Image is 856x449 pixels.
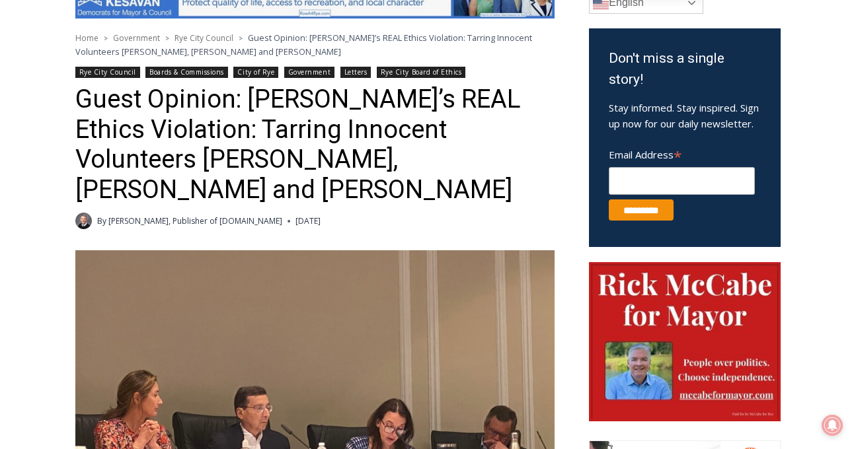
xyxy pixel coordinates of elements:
a: Government [284,67,334,78]
a: Intern @ [DOMAIN_NAME] [318,128,641,164]
a: Home [75,32,98,44]
span: > [165,34,169,43]
div: 6 [154,112,160,125]
span: Intern @ [DOMAIN_NAME] [346,131,613,161]
span: > [239,34,243,43]
div: 2 [138,112,144,125]
a: [PERSON_NAME], Publisher of [DOMAIN_NAME] [108,215,282,226]
span: By [97,215,106,227]
div: / [147,112,151,125]
a: [PERSON_NAME] Read Sanctuary Fall Fest: [DATE] [1,131,191,164]
a: Rye City Board of Ethics [377,67,466,78]
time: [DATE] [295,215,321,227]
a: Letters [340,67,371,78]
img: McCabe for Mayor [589,262,781,422]
div: "[PERSON_NAME] and I covered the [DATE] Parade, which was a really eye opening experience as I ha... [334,1,625,128]
h3: Don't miss a single story! [609,48,761,90]
div: Birds of Prey: Falcon and hawk demos [138,39,184,108]
nav: Breadcrumbs [75,31,555,58]
h4: [PERSON_NAME] Read Sanctuary Fall Fest: [DATE] [11,133,169,163]
h1: Guest Opinion: [PERSON_NAME]’s REAL Ethics Violation: Tarring Innocent Volunteers [PERSON_NAME], ... [75,85,555,205]
span: > [104,34,108,43]
a: Government [113,32,160,44]
a: Boards & Commissions [145,67,228,78]
label: Email Address [609,141,755,165]
a: City of Rye [233,67,278,78]
a: Author image [75,213,92,229]
span: Guest Opinion: [PERSON_NAME]’s REAL Ethics Violation: Tarring Innocent Volunteers [PERSON_NAME], ... [75,32,532,57]
a: Rye City Council [175,32,233,44]
p: Stay informed. Stay inspired. Sign up now for our daily newsletter. [609,100,761,131]
a: Rye City Council [75,67,140,78]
